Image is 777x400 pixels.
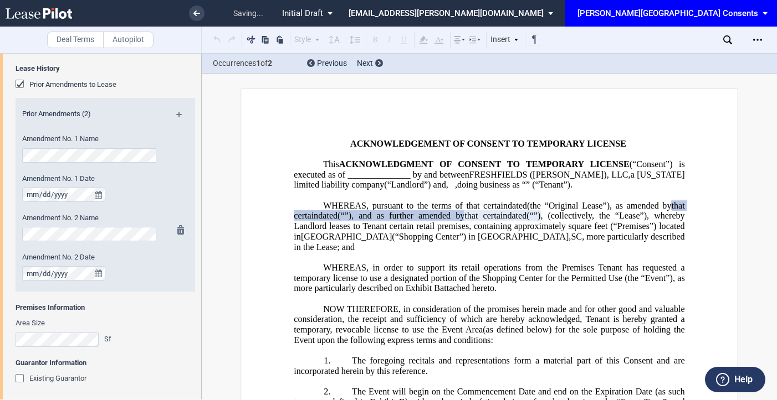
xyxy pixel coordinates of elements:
b: 1 [256,59,260,67]
span: 1. [324,356,330,366]
div: [PERSON_NAME][GEOGRAPHIC_DATA] Consents [577,8,758,18]
span: Amendment No. 2 Date [22,253,95,261]
span: , and as further amended by [351,211,464,221]
span: square feet (“Premises”) located in [294,221,687,241]
span: (“Consent”) is executed as of ______________ by and between [294,159,687,179]
span: that certain dated (“ ”) [294,200,687,220]
div: Sf [104,334,115,344]
label: Deal Terms [47,32,104,48]
span: that certain dated (“ ”) [464,211,540,221]
span: , whereby Landlord leases to Tenant certain retail premises, containing approximately [294,211,687,231]
div: Open Lease options menu [749,31,766,49]
b: Guarantor Information [16,359,86,367]
span: dated [508,200,527,210]
span: ACKNOWLEDGEMENT OF CONSENT TO TEMPORARY LICENSE [350,138,626,148]
span: ” ( [526,180,535,190]
a: B [434,283,440,293]
button: Copy [259,33,272,46]
span: (the “Original Lease”), as amended by [527,200,672,210]
span: Existing Guarantor [29,374,86,382]
button: true [91,188,105,202]
span: , more particularly described in the Lease; and [294,232,687,252]
span: Amendment No. 2 Name [22,214,99,222]
span: (as defined below) for the sole purpose of holding the Event upon the following express terms and... [294,325,687,345]
span: a [631,169,635,179]
span: saving... [228,2,269,25]
label: Help [734,372,753,387]
span: Area Size [16,319,45,327]
button: true [91,266,105,280]
span: (“Shopping Center”) in [392,232,476,242]
span: , [455,180,457,190]
md-checkbox: Prior Amendments to Lease [16,79,116,90]
span: Next [357,59,373,67]
span: , (collectively, the “Lease”) [540,211,647,221]
span: This [323,159,339,169]
span: “Tenant”). [535,180,572,190]
b: Lease History [16,64,60,72]
div: Next [357,58,383,69]
span: , [569,232,571,242]
span: attached hereto. [440,283,497,293]
div: Insert [489,33,521,47]
button: Paste [273,33,287,46]
button: Cut [244,33,258,46]
div: Previous [307,58,347,69]
span: [GEOGRAPHIC_DATA] [301,232,392,242]
span: doing business as “ [457,180,526,190]
span: SC [571,232,582,242]
span: Previous [317,59,347,67]
span: (“Landlord”) and [384,180,446,190]
button: Toggle Control Characters [528,33,541,46]
span: Amendment No. 1 Date [22,174,95,183]
span: The foregoing recitals and representations form a material part of this Consent and are incorpora... [294,356,687,376]
span: [GEOGRAPHIC_DATA] [478,232,569,242]
span: FRESHFIELDS ([PERSON_NAME]), LLC [469,169,628,179]
span: NOW THEREFORE, in consideration of the promises herein made and for other good and valuable consi... [294,304,687,334]
span: Occurrences of [213,58,299,69]
label: Autopilot [103,32,154,48]
span: WHEREAS, pursuant to the terms of that certain [323,200,508,210]
span: , [446,180,448,190]
b: Premises Information [16,303,85,311]
label: Prior Amendments (2) [16,109,165,119]
span: , [628,169,631,179]
span: 2. [324,387,330,397]
span: Amendment No. 1 Name [22,134,99,143]
b: 2 [268,59,272,67]
span: ACKNOWLEDGMENT OF CONSENT TO TEMPORARY LICENSE [339,159,630,169]
span: Prior Amendments to Lease [29,80,116,89]
span: Initial Draft [282,8,323,18]
button: Help [705,367,765,392]
span: limited liability company [294,180,384,190]
span: WHEREAS, in order to support its retail operations from the Premises Tenant has requested a tempo... [294,263,687,293]
md-checkbox: Existing Guarantor [16,373,86,385]
span: [US_STATE] [637,169,684,179]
